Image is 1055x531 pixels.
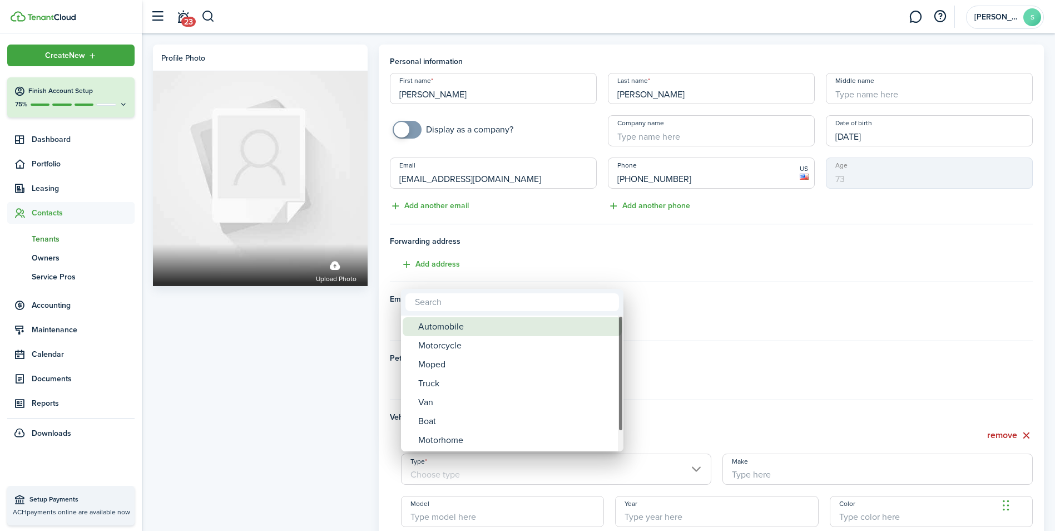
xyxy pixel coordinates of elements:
div: Automobile [418,317,615,336]
div: Truck [418,374,615,393]
mbsc-wheel: Type [401,316,623,451]
div: Motorcycle [418,336,615,355]
div: Boat [418,412,615,431]
input: Search [405,293,619,311]
div: Moped [418,355,615,374]
div: Motorhome [418,431,615,450]
div: Van [418,393,615,412]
